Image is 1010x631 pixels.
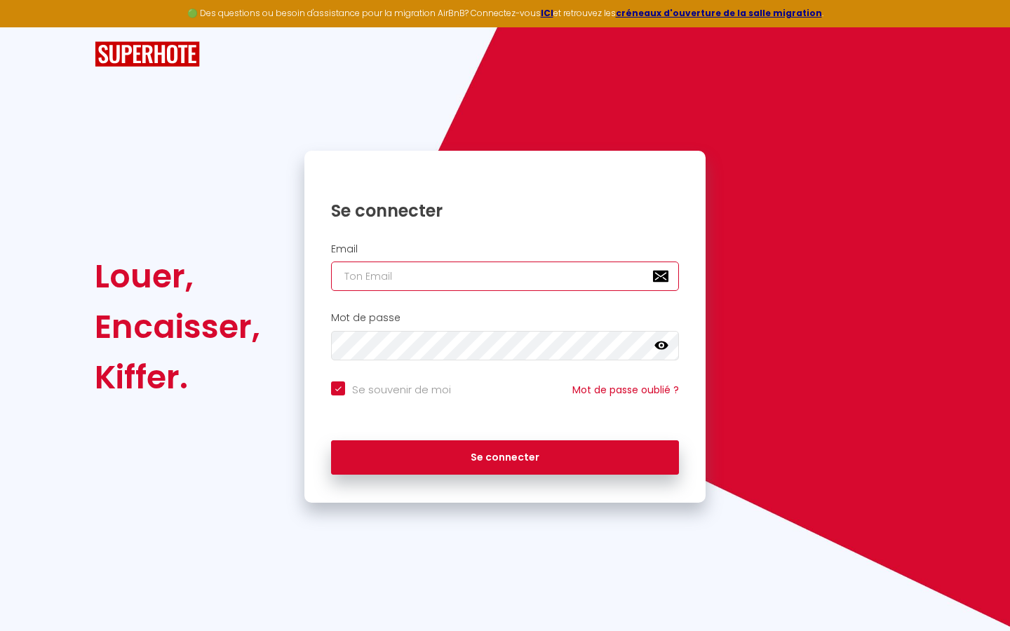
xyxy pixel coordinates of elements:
[331,440,679,475] button: Se connecter
[541,7,553,19] a: ICI
[95,41,200,67] img: SuperHote logo
[331,200,679,222] h1: Se connecter
[331,243,679,255] h2: Email
[11,6,53,48] button: Ouvrir le widget de chat LiveChat
[95,352,260,402] div: Kiffer.
[331,312,679,324] h2: Mot de passe
[95,251,260,301] div: Louer,
[331,262,679,291] input: Ton Email
[95,301,260,352] div: Encaisser,
[572,383,679,397] a: Mot de passe oublié ?
[616,7,822,19] a: créneaux d'ouverture de la salle migration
